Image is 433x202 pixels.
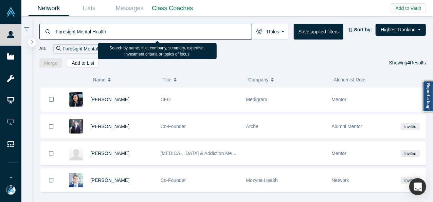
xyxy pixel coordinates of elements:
[90,97,129,102] a: [PERSON_NAME]
[161,177,186,183] span: Co-Founder
[41,88,62,111] button: Bookmark
[408,60,410,65] strong: 4
[401,150,420,157] span: Invited
[93,73,156,87] button: Name
[90,151,129,156] a: [PERSON_NAME]
[6,185,16,195] img: Mia Scott's Account
[161,124,186,129] span: Co-Founder
[248,73,327,87] button: Company
[423,81,433,112] a: Report a bug!
[389,58,426,68] div: Showing
[90,177,129,183] a: [PERSON_NAME]
[41,115,62,138] button: Bookmark
[55,24,252,40] input: Search by name, title, company, summary, expertise, investment criteria or topics of focus
[354,27,372,32] strong: Sort by:
[332,151,347,156] span: Mentor
[332,177,349,183] span: Network
[332,124,362,129] span: Alumni Mentor
[161,151,266,156] span: [MEDICAL_DATA] & Addiction Medicine Specialist
[29,0,69,16] a: Network
[248,73,269,87] span: Company
[41,169,62,192] button: Bookmark
[246,124,259,129] span: Arche
[69,146,83,160] img: Rameen Ghorieshi's Profile Image
[53,44,121,53] div: Foresight Mental Health
[294,24,343,40] button: Save applied filters
[163,73,172,87] span: Title
[252,24,289,40] button: Roles
[401,123,420,130] span: Invited
[90,124,129,129] a: [PERSON_NAME]
[39,45,47,52] span: All:
[376,24,426,36] button: Highest Ranking
[67,58,99,68] button: Add to List
[109,0,150,16] a: Messages
[391,3,426,13] button: Add to Vault
[163,73,241,87] button: Title
[69,92,83,107] img: Sherri Douville's Profile Image
[150,0,195,16] a: Class Coaches
[161,97,171,102] span: CEO
[334,77,365,82] span: Alchemist Role
[408,60,426,65] span: Results
[41,142,62,165] button: Bookmark
[6,7,16,17] img: Alchemist Vault Logo
[39,58,62,68] button: Merge
[69,173,83,187] img: Douglas Hapeman's Profile Image
[113,45,118,53] button: Remove Filter
[246,177,278,183] span: Mozyne Health
[401,177,420,184] span: Invited
[69,0,109,16] a: Lists
[69,119,83,134] img: Matt Milford's Profile Image
[332,97,347,102] span: Mentor
[93,73,105,87] span: Name
[246,97,267,102] span: Medigram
